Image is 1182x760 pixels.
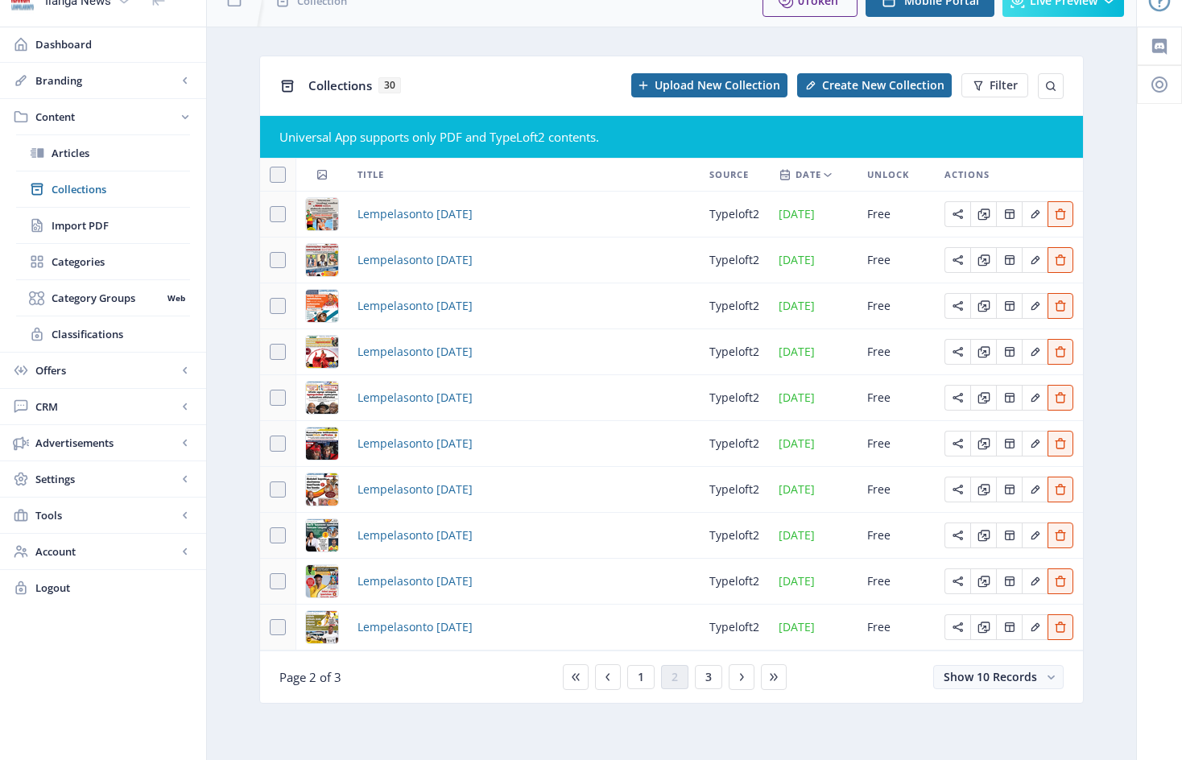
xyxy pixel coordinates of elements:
a: Edit page [996,527,1022,542]
a: Edit page [996,297,1022,312]
span: Lempelasonto [DATE] [357,572,473,591]
span: Import PDF [52,217,190,233]
a: Edit page [944,527,970,542]
span: Unlock [867,165,909,184]
a: Classifications [16,316,190,352]
a: Edit page [996,618,1022,634]
a: Edit page [1048,297,1073,312]
td: Free [858,283,935,329]
span: Collections [308,77,372,93]
span: Settings [35,471,177,487]
a: Edit page [1022,205,1048,221]
img: 92566b8f-7902-44ff-bda6-6d36738c2206.png [306,382,338,414]
td: [DATE] [769,329,858,375]
a: Edit page [996,481,1022,496]
a: Edit page [970,251,996,266]
img: 7d6ffde7-bb80-435d-8fba-928f16917c9e.png [306,336,338,368]
button: Filter [961,73,1028,97]
a: Edit page [1022,572,1048,588]
span: Branding [35,72,177,89]
app-collection-view: Collections [259,56,1084,704]
span: Advertisements [35,435,177,451]
a: Edit page [1022,618,1048,634]
a: Edit page [1048,343,1073,358]
td: typeloft2 [700,605,769,651]
a: Edit page [944,618,970,634]
a: Edit page [996,205,1022,221]
td: [DATE] [769,421,858,467]
a: Edit page [1048,618,1073,634]
button: Upload New Collection [631,73,787,97]
a: Edit page [970,618,996,634]
td: [DATE] [769,467,858,513]
a: Edit page [970,527,996,542]
a: Lempelasonto [DATE] [357,480,473,499]
span: Dashboard [35,36,193,52]
span: Logout [35,580,193,596]
a: Edit page [1048,389,1073,404]
a: Lempelasonto [DATE] [357,250,473,270]
img: 53e4485b-9edf-487c-ad15-616c13b46232.png [306,473,338,506]
span: 3 [705,671,712,684]
a: Edit page [970,435,996,450]
a: Edit page [970,481,996,496]
span: Upload New Collection [655,79,780,92]
a: Edit page [970,205,996,221]
a: Edit page [1048,572,1073,588]
a: Edit page [996,389,1022,404]
a: Lempelasonto [DATE] [357,526,473,545]
span: Source [709,165,749,184]
a: Edit page [996,435,1022,450]
img: 83d741c2-b114-443b-9574-1c2071733a6b.png [306,519,338,551]
td: typeloft2 [700,421,769,467]
img: 36e006be-7747-434e-80a9-a35d8778ac35.png [306,244,338,276]
a: Import PDF [16,208,190,243]
span: Offers [35,362,177,378]
td: [DATE] [769,513,858,559]
a: Lempelasonto [DATE] [357,617,473,637]
a: Edit page [970,297,996,312]
a: Lempelasonto [DATE] [357,434,473,453]
a: Lempelasonto [DATE] [357,388,473,407]
td: Free [858,467,935,513]
td: typeloft2 [700,375,769,421]
span: Account [35,543,177,560]
button: Show 10 Records [933,665,1064,689]
a: Edit page [970,572,996,588]
button: 3 [695,665,722,689]
span: Classifications [52,326,190,342]
button: 2 [661,665,688,689]
span: Articles [52,145,190,161]
td: typeloft2 [700,237,769,283]
td: Free [858,513,935,559]
td: typeloft2 [700,192,769,237]
a: Edit page [996,343,1022,358]
a: Edit page [1048,527,1073,542]
td: [DATE] [769,237,858,283]
td: typeloft2 [700,513,769,559]
a: Lempelasonto [DATE] [357,204,473,224]
div: Universal App supports only PDF and TypeLoft2 contents. [279,129,1064,145]
a: Edit page [970,389,996,404]
a: New page [787,73,952,97]
td: typeloft2 [700,559,769,605]
a: Collections [16,171,190,207]
td: Free [858,192,935,237]
span: Page 2 of 3 [279,669,341,685]
a: Edit page [1048,435,1073,450]
a: Articles [16,135,190,171]
span: Tools [35,507,177,523]
span: Title [357,165,384,184]
a: Edit page [944,435,970,450]
img: 39ee53a6-30fe-47a0-95f1-850c3957b50c.png [306,427,338,460]
span: Category Groups [52,290,162,306]
button: Create New Collection [797,73,952,97]
a: Lempelasonto [DATE] [357,342,473,361]
a: Edit page [1022,527,1048,542]
img: aa5963e3-337d-47e2-a2d8-f68aaac264a6.png [306,611,338,643]
a: Lempelasonto [DATE] [357,296,473,316]
a: Edit page [996,251,1022,266]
